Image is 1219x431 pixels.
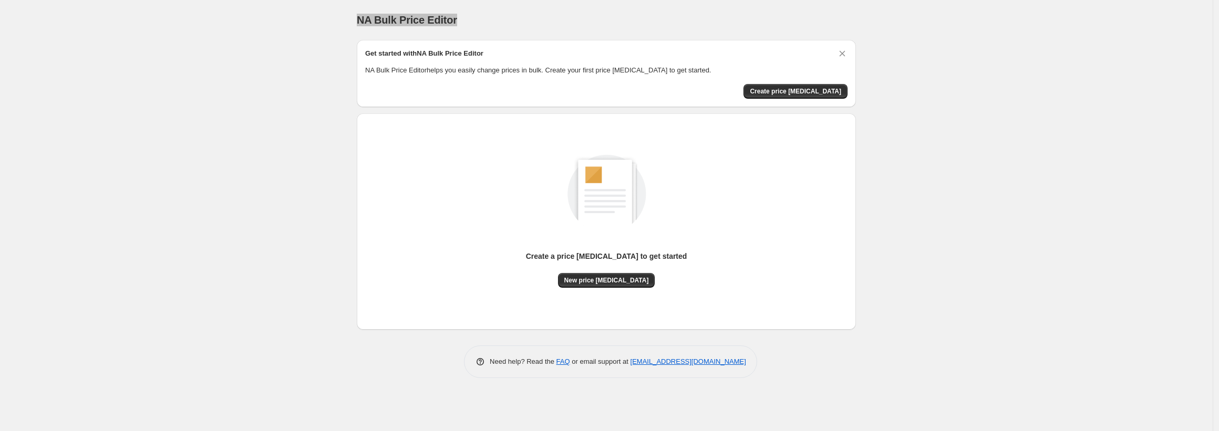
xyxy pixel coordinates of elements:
span: Need help? Read the [490,358,556,365]
p: Create a price [MEDICAL_DATA] to get started [526,251,687,261]
button: Dismiss card [837,48,848,59]
a: FAQ [556,358,570,365]
span: NA Bulk Price Editor [357,14,457,26]
button: Create price change job [743,84,848,99]
button: New price [MEDICAL_DATA] [558,273,655,288]
p: NA Bulk Price Editor helps you easily change prices in bulk. Create your first price [MEDICAL_DAT... [365,65,848,76]
a: [EMAIL_ADDRESS][DOMAIN_NAME] [631,358,746,365]
span: or email support at [570,358,631,365]
span: New price [MEDICAL_DATA] [564,276,649,285]
span: Create price [MEDICAL_DATA] [750,87,841,96]
h2: Get started with NA Bulk Price Editor [365,48,483,59]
